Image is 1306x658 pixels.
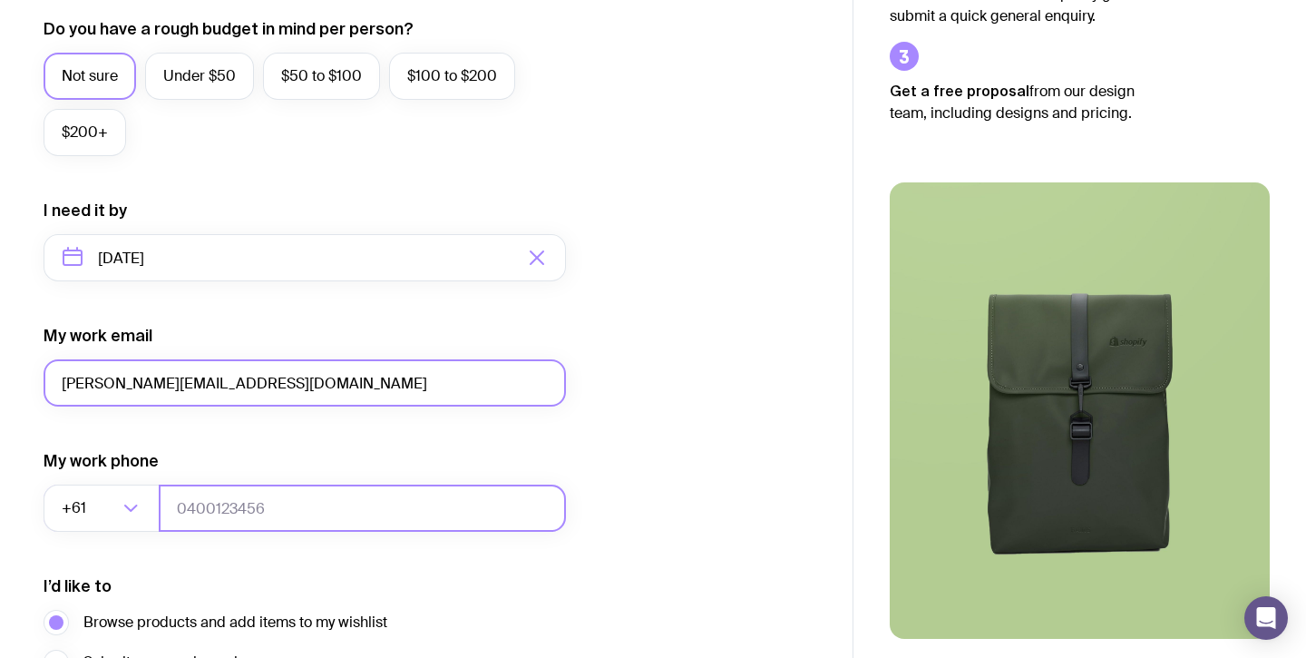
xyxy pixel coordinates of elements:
div: Open Intercom Messenger [1244,596,1288,640]
label: My work phone [44,450,159,472]
label: I’d like to [44,575,112,597]
span: Browse products and add items to my wishlist [83,612,387,633]
label: My work email [44,325,152,347]
strong: Get a free proposal [890,83,1029,99]
input: you@email.com [44,359,566,407]
label: $50 to $100 [263,53,380,100]
input: Search for option [90,485,118,532]
div: Search for option [44,485,160,532]
label: I need it by [44,200,127,221]
label: Do you have a rough budget in mind per person? [44,18,414,40]
span: +61 [62,485,90,532]
label: Not sure [44,53,136,100]
label: $100 to $200 [389,53,515,100]
input: Select a target date [44,234,566,281]
label: $200+ [44,109,126,156]
label: Under $50 [145,53,254,100]
p: from our design team, including designs and pricing. [890,80,1162,124]
input: 0400123456 [159,485,566,532]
